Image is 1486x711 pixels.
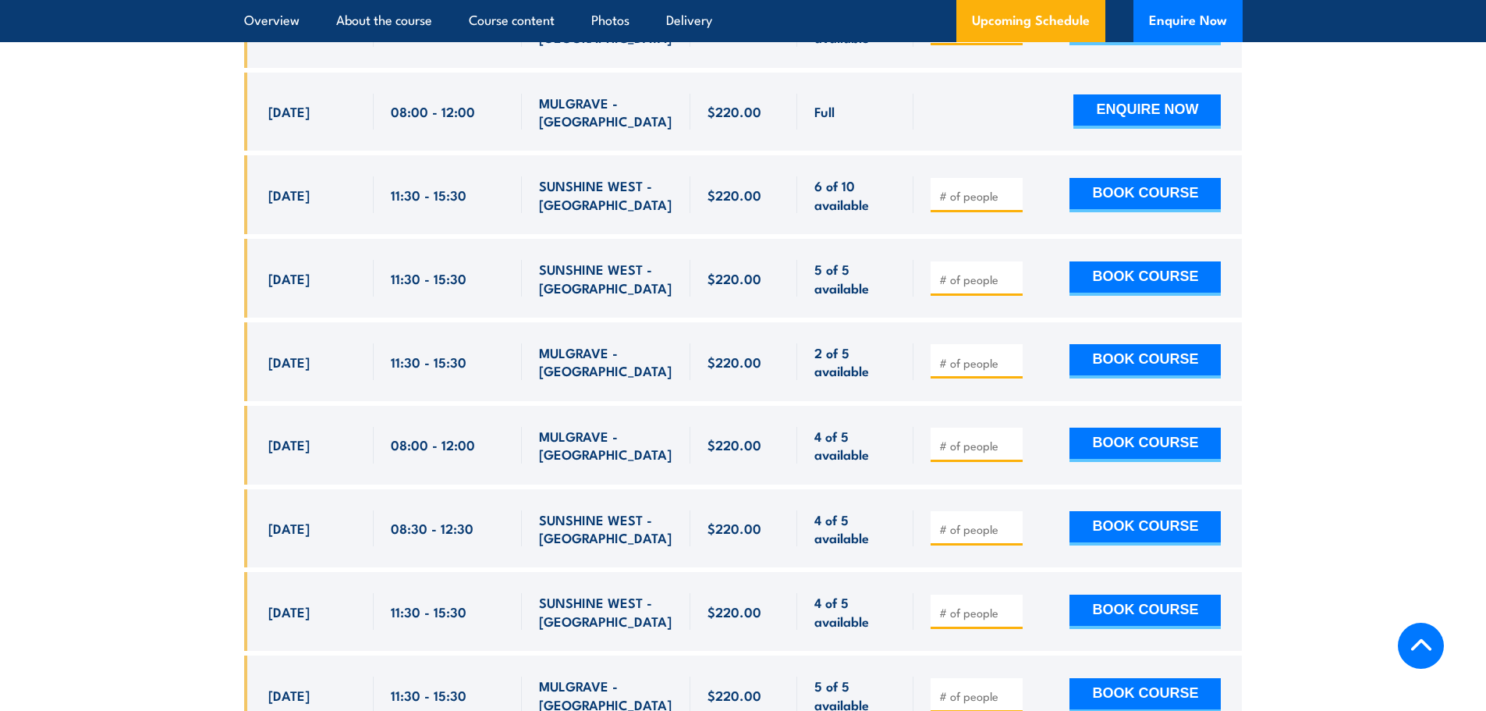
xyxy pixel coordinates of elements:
span: [DATE] [268,603,310,620]
span: 2 of 5 available [814,343,896,380]
span: 08:00 - 12:00 [391,102,475,120]
button: BOOK COURSE [1069,428,1221,462]
span: SUNSHINE WEST - [GEOGRAPHIC_DATA] [539,10,673,47]
span: 11:30 - 15:30 [391,686,466,704]
span: SUNSHINE WEST - [GEOGRAPHIC_DATA] [539,593,673,630]
span: 11:30 - 15:30 [391,186,466,204]
span: [DATE] [268,186,310,204]
button: BOOK COURSE [1069,595,1221,629]
span: 6 of 10 available [814,176,896,213]
span: $220.00 [708,102,761,120]
span: $220.00 [708,435,761,453]
span: $220.00 [708,186,761,204]
span: [DATE] [268,353,310,371]
span: [DATE] [268,686,310,704]
button: BOOK COURSE [1069,344,1221,379]
span: SUNSHINE WEST - [GEOGRAPHIC_DATA] [539,176,673,213]
span: MULGRAVE - [GEOGRAPHIC_DATA] [539,94,673,130]
input: # of people [939,688,1017,704]
span: 1 of 5 available [814,10,896,47]
span: 11:30 - 15:30 [391,603,466,620]
span: $220.00 [708,603,761,620]
span: [DATE] [268,102,310,120]
span: $220.00 [708,686,761,704]
input: # of people [939,272,1017,287]
input: # of people [939,521,1017,537]
span: $220.00 [708,269,761,287]
span: 4 of 5 available [814,593,896,630]
button: ENQUIRE NOW [1073,94,1221,129]
span: 11:30 - 15:30 [391,353,466,371]
span: [DATE] [268,269,310,287]
input: # of people [939,438,1017,453]
span: 08:30 - 12:30 [391,519,473,537]
span: [DATE] [268,435,310,453]
input: # of people [939,355,1017,371]
span: 4 of 5 available [814,510,896,547]
button: BOOK COURSE [1069,178,1221,212]
span: $220.00 [708,353,761,371]
span: 11:30 - 15:30 [391,269,466,287]
button: BOOK COURSE [1069,511,1221,546]
span: MULGRAVE - [GEOGRAPHIC_DATA] [539,343,673,380]
span: $220.00 [708,519,761,537]
span: SUNSHINE WEST - [GEOGRAPHIC_DATA] [539,510,673,547]
input: # of people [939,188,1017,204]
span: Full [814,102,835,120]
span: 4 of 5 available [814,427,896,464]
span: MULGRAVE - [GEOGRAPHIC_DATA] [539,427,673,464]
span: SUNSHINE WEST - [GEOGRAPHIC_DATA] [539,260,673,297]
span: 08:00 - 12:00 [391,435,475,453]
span: [DATE] [268,519,310,537]
span: 5 of 5 available [814,260,896,297]
input: # of people [939,605,1017,620]
button: BOOK COURSE [1069,261,1221,296]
